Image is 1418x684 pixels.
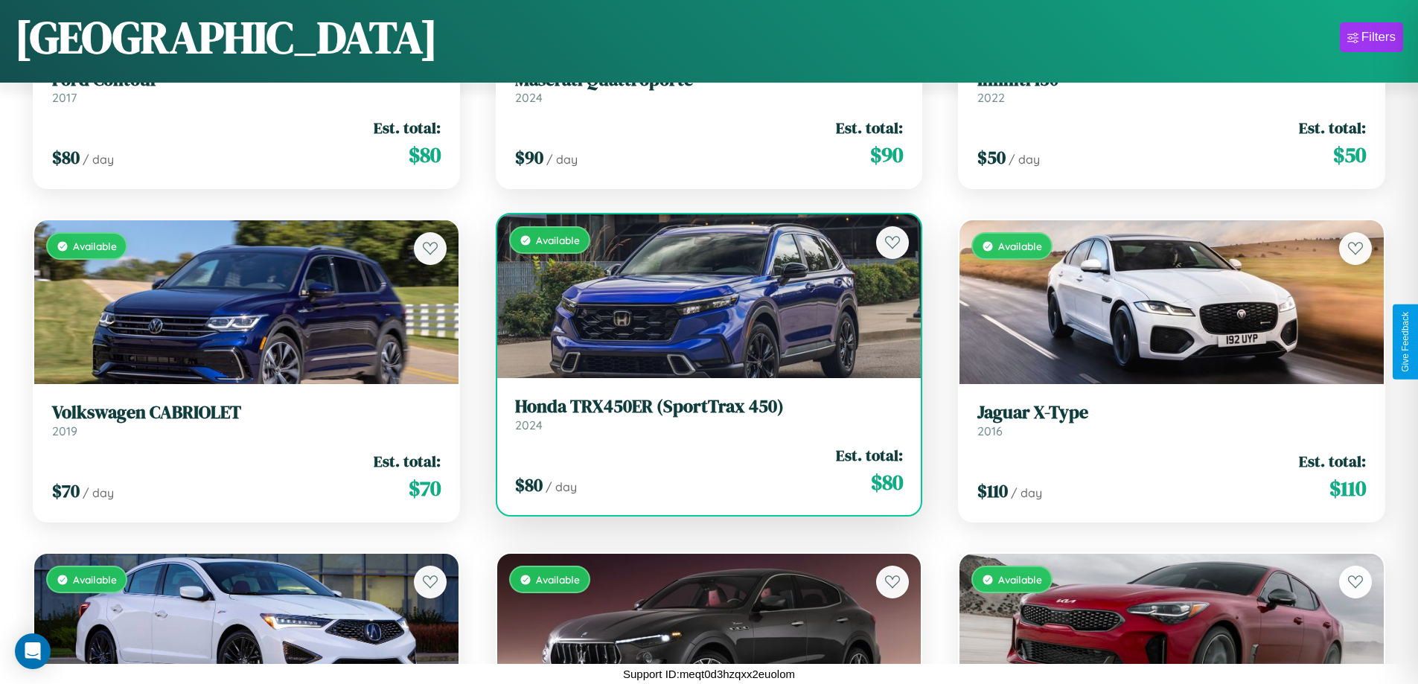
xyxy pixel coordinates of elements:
[546,479,577,494] span: / day
[52,145,80,170] span: $ 80
[977,145,1006,170] span: $ 50
[374,117,441,138] span: Est. total:
[73,573,117,586] span: Available
[998,573,1042,586] span: Available
[836,444,903,466] span: Est. total:
[374,450,441,472] span: Est. total:
[52,423,77,438] span: 2019
[1361,30,1396,45] div: Filters
[515,396,904,418] h3: Honda TRX450ER (SportTrax 450)
[977,402,1366,423] h3: Jaguar X-Type
[1333,140,1366,170] span: $ 50
[623,664,795,684] p: Support ID: meqt0d3hzqxx2euolom
[515,90,543,105] span: 2024
[515,396,904,432] a: Honda TRX450ER (SportTrax 450)2024
[409,473,441,503] span: $ 70
[515,69,904,106] a: Maserati Quattroporte2024
[536,573,580,586] span: Available
[73,240,117,252] span: Available
[515,418,543,432] span: 2024
[836,117,903,138] span: Est. total:
[52,90,77,105] span: 2017
[870,140,903,170] span: $ 90
[52,402,441,423] h3: Volkswagen CABRIOLET
[977,69,1366,106] a: Infiniti I302022
[515,473,543,497] span: $ 80
[52,402,441,438] a: Volkswagen CABRIOLET2019
[52,69,441,106] a: Ford Contour2017
[536,234,580,246] span: Available
[1299,450,1366,472] span: Est. total:
[977,423,1003,438] span: 2016
[871,467,903,497] span: $ 80
[977,479,1008,503] span: $ 110
[998,240,1042,252] span: Available
[15,633,51,669] div: Open Intercom Messenger
[52,479,80,503] span: $ 70
[1009,152,1040,167] span: / day
[546,152,578,167] span: / day
[83,152,114,167] span: / day
[977,90,1005,105] span: 2022
[1400,312,1411,372] div: Give Feedback
[1011,485,1042,500] span: / day
[1340,22,1403,52] button: Filters
[409,140,441,170] span: $ 80
[977,402,1366,438] a: Jaguar X-Type2016
[515,145,543,170] span: $ 90
[83,485,114,500] span: / day
[1299,117,1366,138] span: Est. total:
[1329,473,1366,503] span: $ 110
[15,7,438,68] h1: [GEOGRAPHIC_DATA]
